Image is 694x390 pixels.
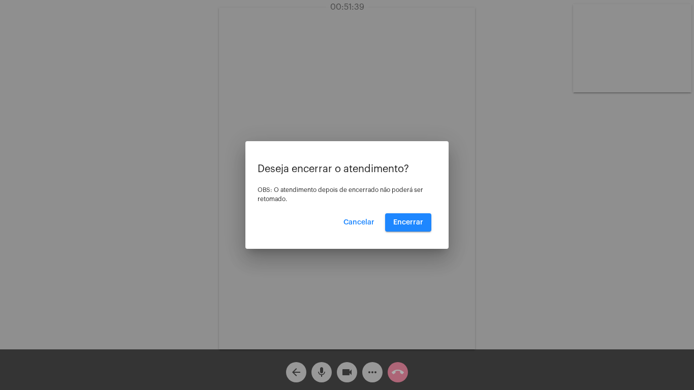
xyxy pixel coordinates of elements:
[343,219,374,226] span: Cancelar
[385,213,431,232] button: Encerrar
[258,164,436,175] p: Deseja encerrar o atendimento?
[335,213,383,232] button: Cancelar
[393,219,423,226] span: Encerrar
[258,187,423,202] span: OBS: O atendimento depois de encerrado não poderá ser retomado.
